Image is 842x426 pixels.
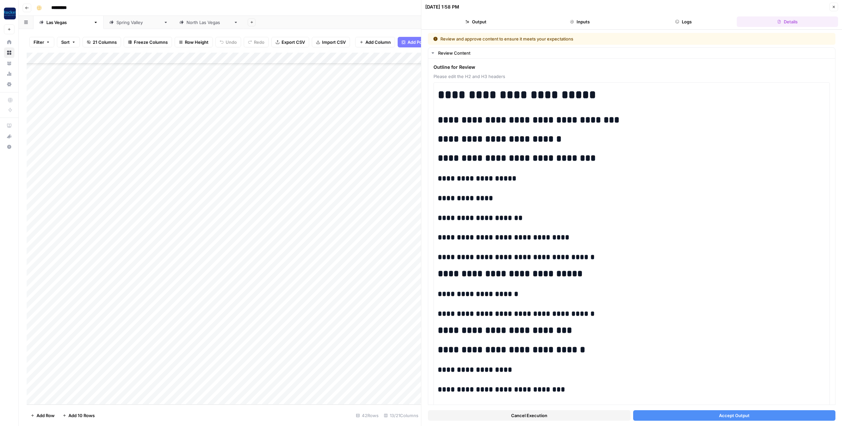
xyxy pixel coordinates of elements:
button: Inputs [529,16,631,27]
span: Sort [61,39,70,45]
button: Add Row [27,410,59,421]
a: [GEOGRAPHIC_DATA] [34,16,104,29]
button: Redo [244,37,269,47]
span: Import CSV [322,39,346,45]
span: Outline for Review [433,64,830,70]
button: 21 Columns [83,37,121,47]
span: Freeze Columns [134,39,168,45]
span: Please edit the H2 and H3 headers [433,73,830,80]
button: Output [425,16,527,27]
button: Add 10 Rows [59,410,99,421]
span: Add Row [37,412,55,419]
button: Add Power Agent [398,37,447,47]
a: [GEOGRAPHIC_DATA] [174,16,244,29]
button: What's new? [4,131,14,142]
span: Row Height [185,39,209,45]
a: Usage [4,68,14,79]
button: Freeze Columns [124,37,172,47]
div: [GEOGRAPHIC_DATA] [46,19,91,26]
div: 13/21 Columns [381,410,421,421]
span: Cancel Execution [511,412,547,419]
div: Review Content [438,50,831,56]
span: 21 Columns [93,39,117,45]
button: Import CSV [312,37,350,47]
img: Rocket Pilots Logo [4,8,16,19]
span: Add Power Agent [408,39,443,45]
span: Export CSV [282,39,305,45]
button: Undo [215,37,241,47]
div: [GEOGRAPHIC_DATA] [186,19,231,26]
button: Cancel Execution [428,410,631,421]
a: [GEOGRAPHIC_DATA] [104,16,174,29]
div: Review and approve content to ensure it meets your expectations [433,36,702,42]
button: Workspace: Rocket Pilots [4,5,14,22]
button: Review Content [428,48,835,58]
button: Details [737,16,838,27]
div: [DATE] 1:58 PM [425,4,459,10]
span: Accept Output [719,412,750,419]
a: Settings [4,79,14,90]
button: Help + Support [4,142,14,152]
button: Accept Output [633,410,836,421]
button: Export CSV [271,37,309,47]
button: Sort [57,37,80,47]
span: Add Column [365,39,391,45]
button: Logs [633,16,734,27]
div: 42 Rows [353,410,381,421]
button: Row Height [175,37,213,47]
span: Add 10 Rows [68,412,95,419]
button: Filter [29,37,54,47]
a: AirOps Academy [4,120,14,131]
button: Add Column [355,37,395,47]
span: Redo [254,39,264,45]
div: [GEOGRAPHIC_DATA] [116,19,161,26]
a: Your Data [4,58,14,68]
span: Filter [34,39,44,45]
a: Browse [4,47,14,58]
span: Undo [226,39,237,45]
a: Home [4,37,14,47]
